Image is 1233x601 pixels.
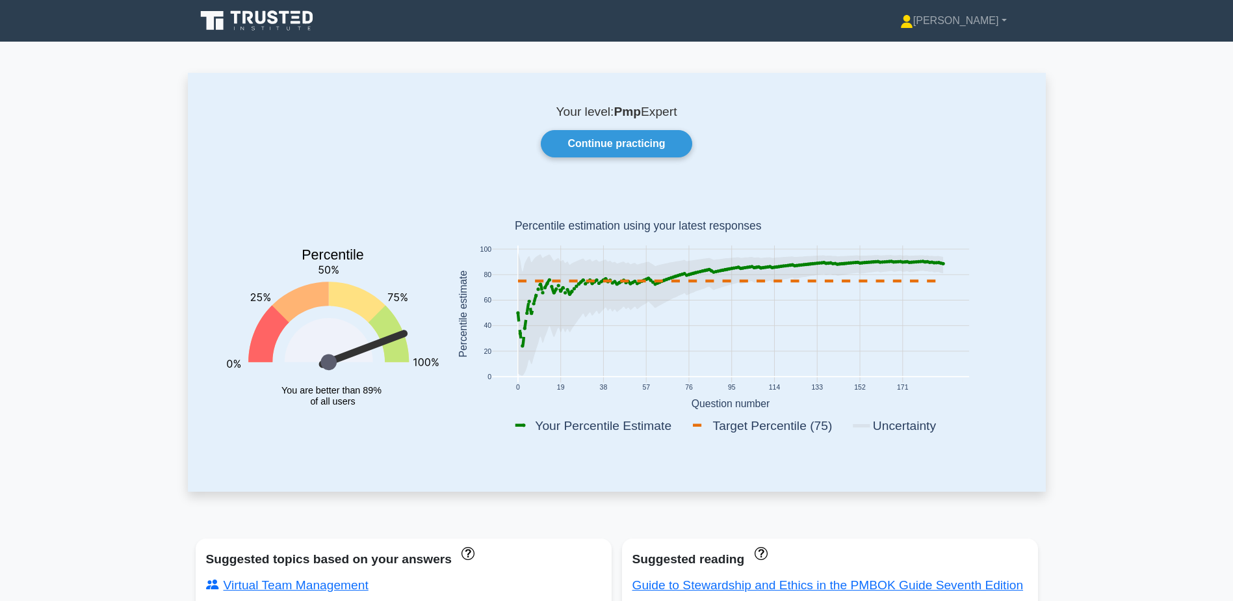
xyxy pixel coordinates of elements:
[206,578,369,592] a: Virtual Team Management
[811,384,823,392] text: 133
[632,578,1024,592] a: Guide to Stewardship and Ethics in the PMBOK Guide Seventh Edition
[310,396,355,407] tspan: of all users
[206,549,601,570] div: Suggested topics based on your answers
[484,323,491,330] text: 40
[487,373,491,381] text: 0
[869,8,1038,34] a: [PERSON_NAME]
[302,248,364,263] text: Percentile
[484,271,491,278] text: 80
[458,546,474,559] a: These topics have been answered less than 50% correct. Topics disapear when you answer questions ...
[457,271,468,358] text: Percentile estimate
[614,105,641,118] b: Pmp
[541,130,692,157] a: Continue practicing
[768,384,780,392] text: 114
[514,220,761,233] text: Percentile estimation using your latest responses
[556,384,564,392] text: 19
[515,384,519,392] text: 0
[685,384,693,392] text: 76
[727,384,735,392] text: 95
[897,384,909,392] text: 171
[632,549,1028,570] div: Suggested reading
[219,104,1015,120] p: Your level: Expert
[751,546,767,559] a: These concepts have been answered less than 50% correct. The guides disapear when you answer ques...
[854,384,866,392] text: 152
[599,384,607,392] text: 38
[691,398,770,409] text: Question number
[484,297,491,304] text: 60
[480,246,491,253] text: 100
[642,384,650,392] text: 57
[281,385,382,395] tspan: You are better than 89%
[484,348,491,355] text: 20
